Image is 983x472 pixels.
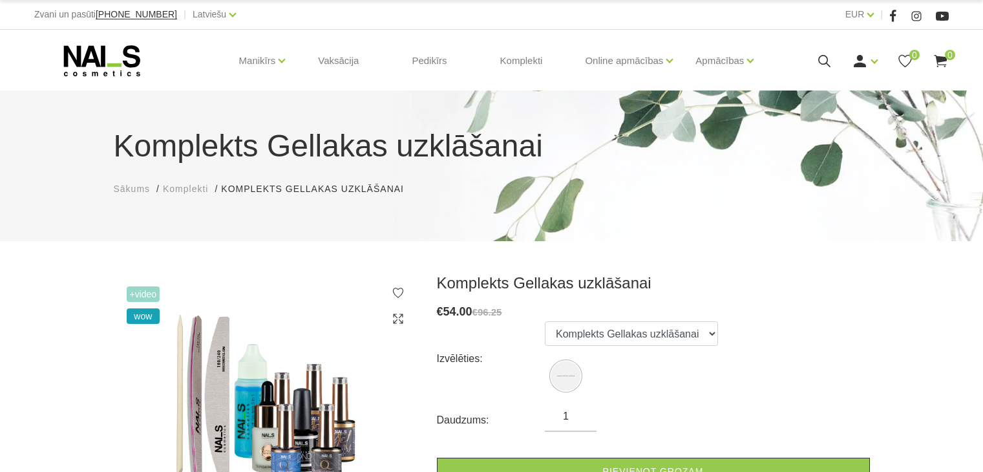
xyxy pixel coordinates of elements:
li: Komplekts Gellakas uzklāšanai [221,182,417,196]
span: Sākums [114,184,151,194]
span: +Video [127,286,160,302]
a: [PHONE_NUMBER] [96,10,177,19]
span: 0 [909,50,920,60]
a: EUR [845,6,865,22]
a: Online apmācības [585,35,663,87]
span: wow [127,308,160,324]
span: | [880,6,883,23]
span: 0 [945,50,955,60]
h3: Komplekts Gellakas uzklāšanai [437,274,870,293]
div: Zvani un pasūti [34,6,177,23]
a: Pedikīrs [401,30,457,92]
a: Manikīrs [239,35,276,87]
span: | [184,6,186,23]
span: Komplekti [163,184,208,194]
a: Apmācības [695,35,744,87]
a: 0 [933,53,949,69]
a: Latviešu [193,6,226,22]
a: Sākums [114,182,151,196]
div: Daudzums: [437,410,545,431]
span: [PHONE_NUMBER] [96,9,177,19]
span: 54.00 [443,305,472,318]
img: Komplekts Gellakas uzklāšanai [551,361,580,391]
span: € [437,305,443,318]
a: Komplekti [163,182,208,196]
h1: Komplekts Gellakas uzklāšanai [114,123,870,169]
a: Komplekti [490,30,553,92]
s: €96.25 [472,306,502,317]
a: 0 [897,53,913,69]
div: Izvēlēties: [437,349,545,369]
a: Vaksācija [308,30,369,92]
